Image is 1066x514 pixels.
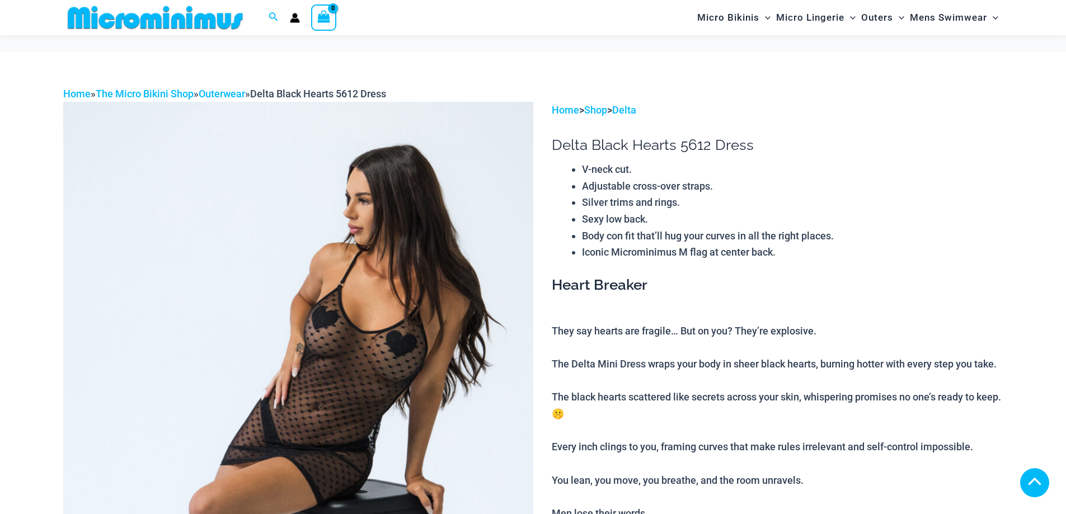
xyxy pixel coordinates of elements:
nav: Site Navigation [693,2,1003,34]
h3: Heart Breaker [552,276,1003,295]
a: The Micro Bikini Shop [96,88,194,100]
span: Outers [861,3,893,32]
span: Mens Swimwear [910,3,987,32]
a: Home [63,88,91,100]
li: V-neck cut. [582,161,1003,178]
a: Delta [612,104,636,116]
a: Micro BikinisMenu ToggleMenu Toggle [694,3,773,32]
li: Body con fit that’ll hug your curves in all the right places. [582,228,1003,244]
span: Delta Black Hearts 5612 Dress [250,88,386,100]
span: Menu Toggle [893,3,904,32]
span: Menu Toggle [759,3,771,32]
a: Search icon link [269,11,279,25]
a: View Shopping Cart, empty [311,4,337,30]
a: Account icon link [290,13,300,23]
h1: Delta Black Hearts 5612 Dress [552,136,1003,154]
img: MM SHOP LOGO FLAT [63,5,247,30]
span: Menu Toggle [987,3,998,32]
li: Adjustable cross-over straps. [582,178,1003,195]
a: OutersMenu ToggleMenu Toggle [858,3,907,32]
a: Shop [584,104,607,116]
li: Silver trims and rings. [582,194,1003,211]
span: Micro Bikinis [697,3,759,32]
span: Menu Toggle [844,3,856,32]
li: Iconic Microminimus M flag at center back. [582,244,1003,261]
span: Micro Lingerie [776,3,844,32]
a: Micro LingerieMenu ToggleMenu Toggle [773,3,858,32]
p: > > [552,102,1003,119]
a: Outerwear [199,88,245,100]
span: » » » [63,88,386,100]
a: Home [552,104,579,116]
a: Mens SwimwearMenu ToggleMenu Toggle [907,3,1001,32]
li: Sexy low back. [582,211,1003,228]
